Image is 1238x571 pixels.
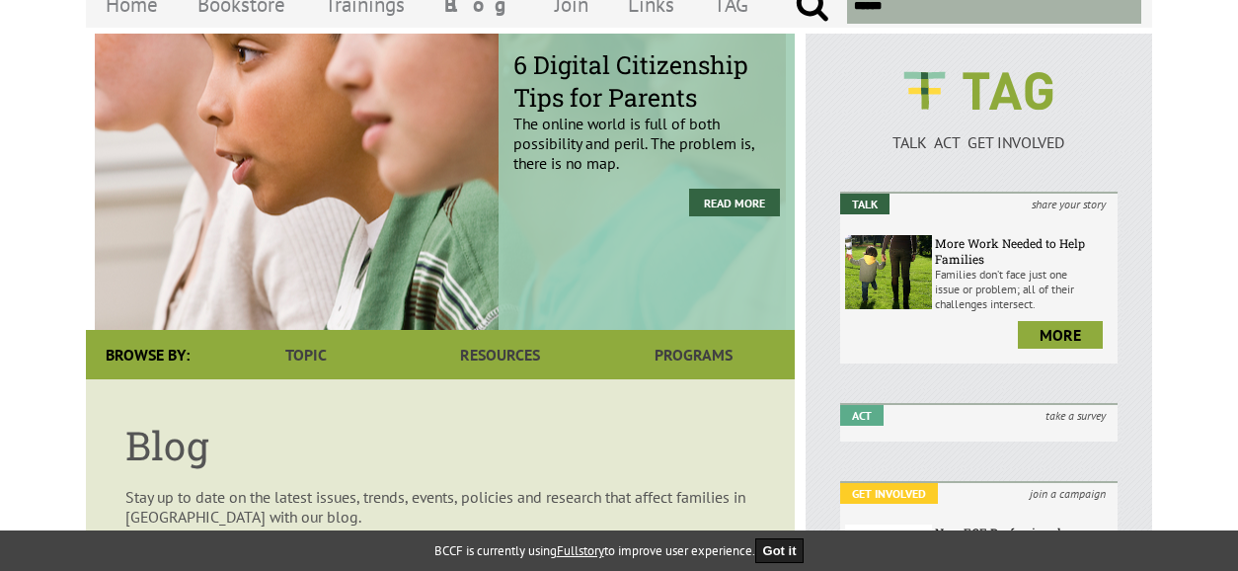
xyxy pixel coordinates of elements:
[840,113,1118,152] a: TALK ACT GET INVOLVED
[1018,321,1103,349] a: more
[403,330,596,379] a: Resources
[1020,194,1118,214] i: share your story
[1034,405,1118,426] i: take a survey
[890,53,1067,128] img: BCCF's TAG Logo
[840,194,890,214] em: Talk
[513,64,780,173] p: The online world is full of both possibility and peril. The problem is, there is no map.
[597,330,791,379] a: Programs
[125,419,755,471] h1: Blog
[209,330,403,379] a: Topic
[935,525,1113,556] h6: New ECE Professional Development Bursaries
[840,405,884,426] em: Act
[1018,483,1118,504] i: join a campaign
[689,189,780,216] a: Read More
[755,538,805,563] button: Got it
[513,48,780,114] span: 6 Digital Citizenship Tips for Parents
[86,330,209,379] div: Browse By:
[935,235,1113,267] h6: More Work Needed to Help Families
[557,542,604,559] a: Fullstory
[840,483,938,504] em: Get Involved
[125,487,755,527] p: Stay up to date on the latest issues, trends, events, policies and research that affect families ...
[840,132,1118,152] p: TALK ACT GET INVOLVED
[935,267,1113,311] p: Families don’t face just one issue or problem; all of their challenges intersect.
